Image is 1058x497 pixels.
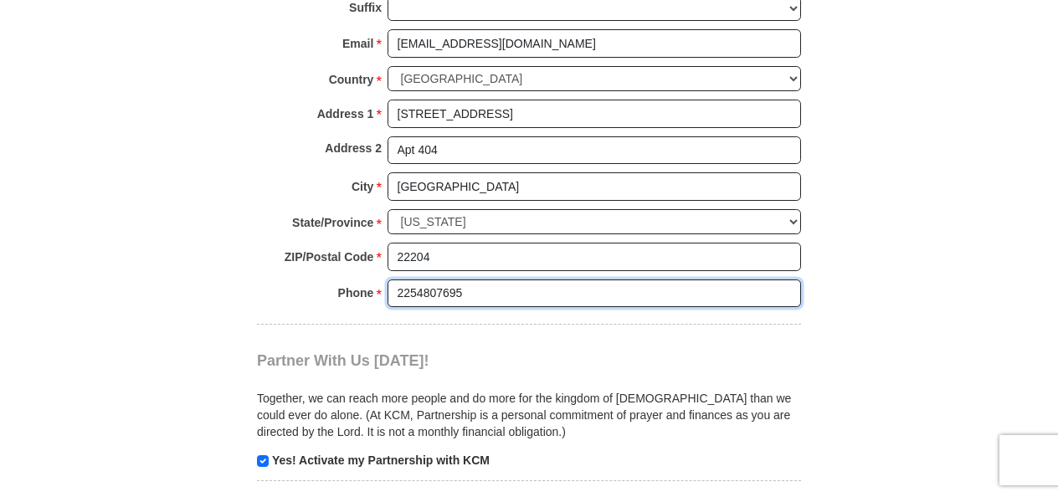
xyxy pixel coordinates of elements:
strong: Country [329,68,374,91]
strong: Phone [338,281,374,305]
strong: City [352,175,373,198]
strong: Address 1 [317,102,374,126]
span: Partner With Us [DATE]! [257,352,429,369]
strong: Address 2 [325,136,382,160]
strong: Yes! Activate my Partnership with KCM [272,453,490,467]
p: Together, we can reach more people and do more for the kingdom of [DEMOGRAPHIC_DATA] than we coul... [257,390,801,440]
strong: Email [342,32,373,55]
strong: State/Province [292,211,373,234]
strong: ZIP/Postal Code [285,245,374,269]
